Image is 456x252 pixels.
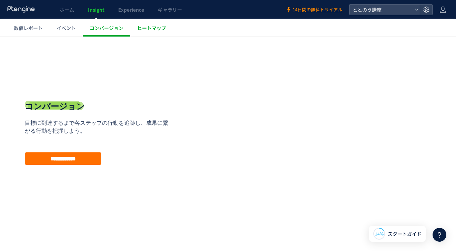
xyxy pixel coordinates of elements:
[286,7,342,13] a: 14日間の無料トライアル
[90,24,123,31] span: コンバージョン
[118,6,144,13] span: Experience
[88,6,104,13] span: Insight
[14,24,43,31] span: 数値レポート
[351,4,412,15] span: ととのう講座
[375,231,384,236] span: 14%
[25,83,173,99] p: 目標に到達するまで各ステップの行動を追跡し、成果に繋がる行動を把握しよう。
[60,6,74,13] span: ホーム
[137,24,166,31] span: ヒートマップ
[388,230,422,238] span: スタートガイド
[158,6,182,13] span: ギャラリー
[293,7,342,13] span: 14日間の無料トライアル
[57,24,76,31] span: イベント
[25,64,85,76] h1: コンバージョン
